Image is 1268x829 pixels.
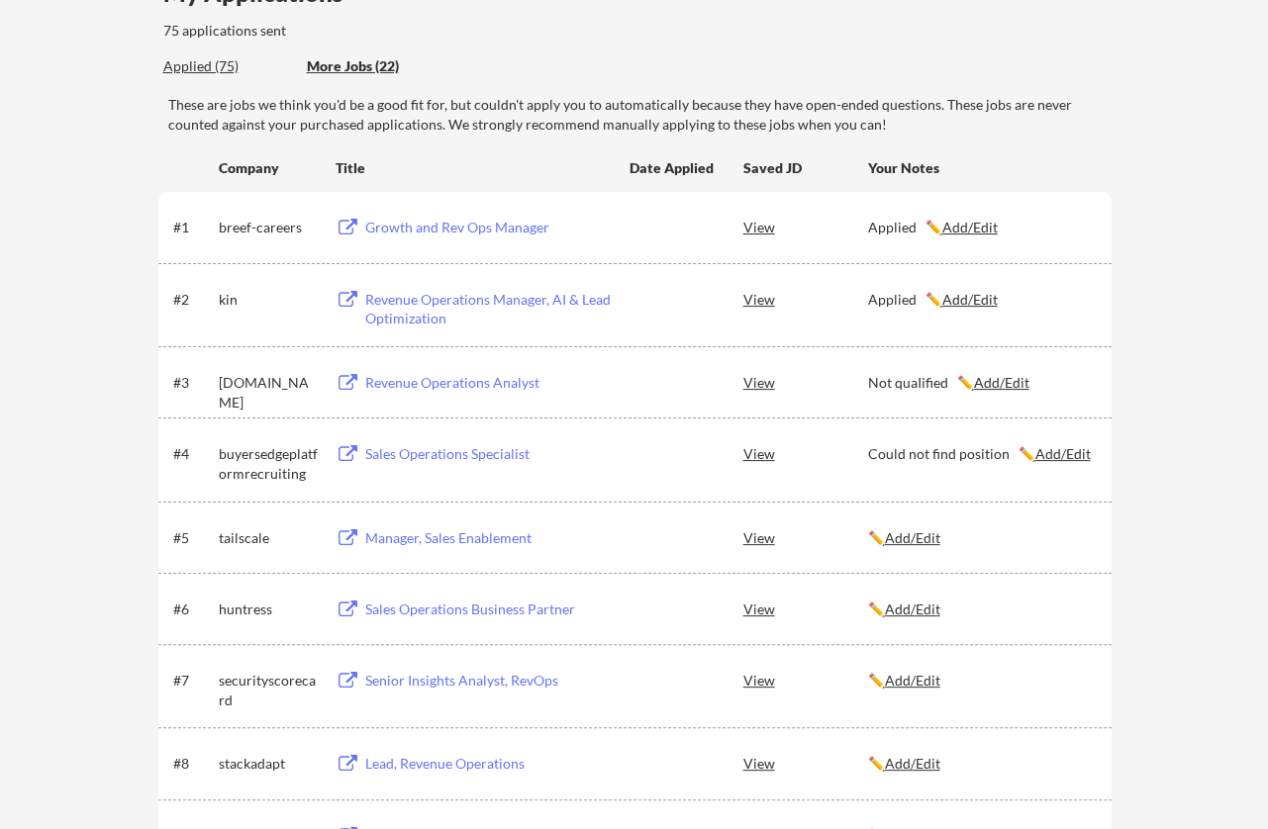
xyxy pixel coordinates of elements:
[365,373,611,393] div: Revenue Operations Analyst
[868,671,1094,691] div: ✏️
[630,158,717,178] div: Date Applied
[743,591,868,626] div: View
[219,290,318,310] div: kin
[365,444,611,464] div: Sales Operations Specialist
[1035,445,1091,462] u: Add/Edit
[219,158,318,178] div: Company
[743,745,868,781] div: View
[173,528,212,548] div: #5
[173,218,212,237] div: #1
[336,158,611,178] div: Title
[219,754,318,774] div: stackadapt
[365,671,611,691] div: Senior Insights Analyst, RevOps
[163,56,292,76] div: Applied (75)
[868,158,1094,178] div: Your Notes
[365,754,611,774] div: Lead, Revenue Operations
[942,291,998,308] u: Add/Edit
[219,218,318,237] div: breef-careers
[974,374,1029,391] u: Add/Edit
[173,599,212,619] div: #6
[743,149,868,185] div: Saved JD
[168,95,1112,134] div: These are jobs we think you'd be a good fit for, but couldn't apply you to automatically because ...
[743,281,868,317] div: View
[868,218,1094,237] div: Applied ✏️
[868,444,1094,464] div: Could not find position ✏️
[743,364,868,400] div: View
[173,671,212,691] div: #7
[743,519,868,555] div: View
[219,599,318,619] div: huntress
[365,218,611,237] div: Growth and Rev Ops Manager
[365,599,611,619] div: Sales Operations Business Partner
[743,435,868,471] div: View
[885,755,940,772] u: Add/Edit
[365,290,611,328] div: Revenue Operations Manager, AI & Lead Optimization
[743,209,868,244] div: View
[219,444,318,483] div: buyersedgeplatformrecruiting
[163,56,292,77] div: These are all the jobs you've been applied to so far.
[868,373,1094,393] div: Not quaIified ✏️
[365,528,611,548] div: Manager, Sales Enablement
[219,528,318,548] div: tailscale
[307,56,452,77] div: These are job applications we think you'd be a good fit for, but couldn't apply you to automatica...
[173,373,212,393] div: #3
[219,671,318,709] div: securityscorecard
[868,290,1094,310] div: Applied ✏️
[885,672,940,689] u: Add/Edit
[173,444,212,464] div: #4
[868,754,1094,774] div: ✏️
[219,373,318,412] div: [DOMAIN_NAME]
[173,290,212,310] div: #2
[868,599,1094,619] div: ✏️
[163,21,546,41] div: 75 applications sent
[868,528,1094,548] div: ✏️
[942,219,998,235] u: Add/Edit
[173,754,212,774] div: #8
[885,600,940,617] u: Add/Edit
[743,662,868,697] div: View
[885,529,940,546] u: Add/Edit
[307,56,452,76] div: More Jobs (22)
